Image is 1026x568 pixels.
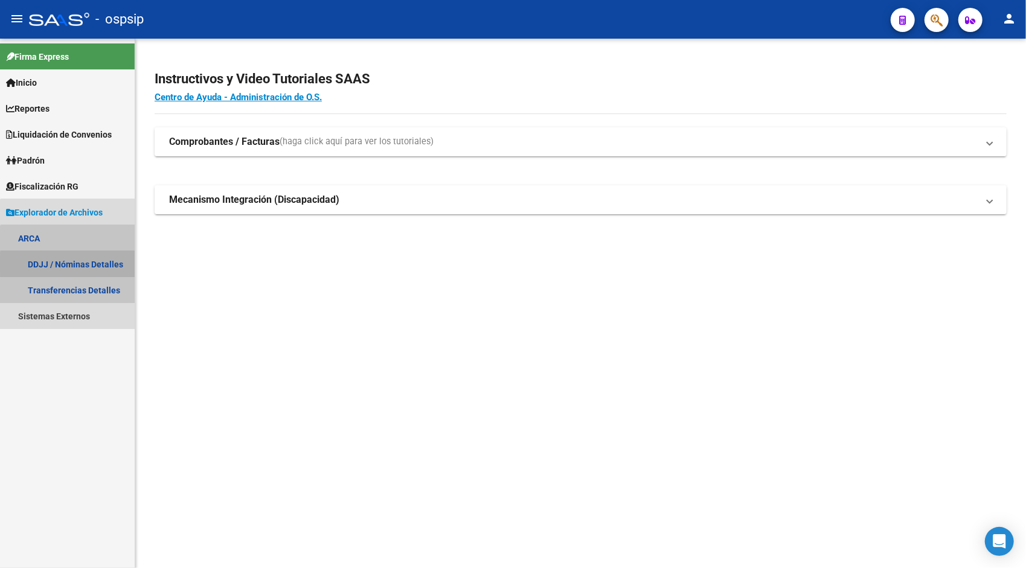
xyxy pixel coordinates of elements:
mat-expansion-panel-header: Comprobantes / Facturas(haga click aquí para ver los tutoriales) [155,127,1007,156]
span: - ospsip [95,6,144,33]
span: Explorador de Archivos [6,206,103,219]
h2: Instructivos y Video Tutoriales SAAS [155,68,1007,91]
a: Centro de Ayuda - Administración de O.S. [155,92,322,103]
span: Fiscalización RG [6,180,79,193]
mat-expansion-panel-header: Mecanismo Integración (Discapacidad) [155,185,1007,214]
span: Firma Express [6,50,69,63]
strong: Mecanismo Integración (Discapacidad) [169,193,339,206]
span: Padrón [6,154,45,167]
span: Liquidación de Convenios [6,128,112,141]
mat-icon: person [1002,11,1016,26]
mat-icon: menu [10,11,24,26]
strong: Comprobantes / Facturas [169,135,280,148]
span: Inicio [6,76,37,89]
div: Open Intercom Messenger [985,527,1014,556]
span: Reportes [6,102,50,115]
span: (haga click aquí para ver los tutoriales) [280,135,434,148]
